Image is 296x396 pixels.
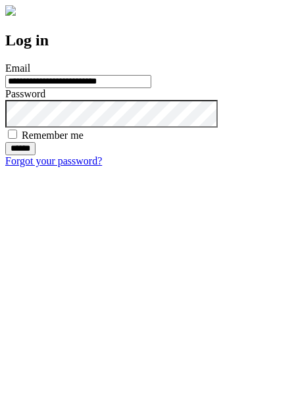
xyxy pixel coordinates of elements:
[5,155,102,166] a: Forgot your password?
[5,62,30,74] label: Email
[5,32,291,49] h2: Log in
[5,88,45,99] label: Password
[5,5,16,16] img: logo-4e3dc11c47720685a147b03b5a06dd966a58ff35d612b21f08c02c0306f2b779.png
[22,130,84,141] label: Remember me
